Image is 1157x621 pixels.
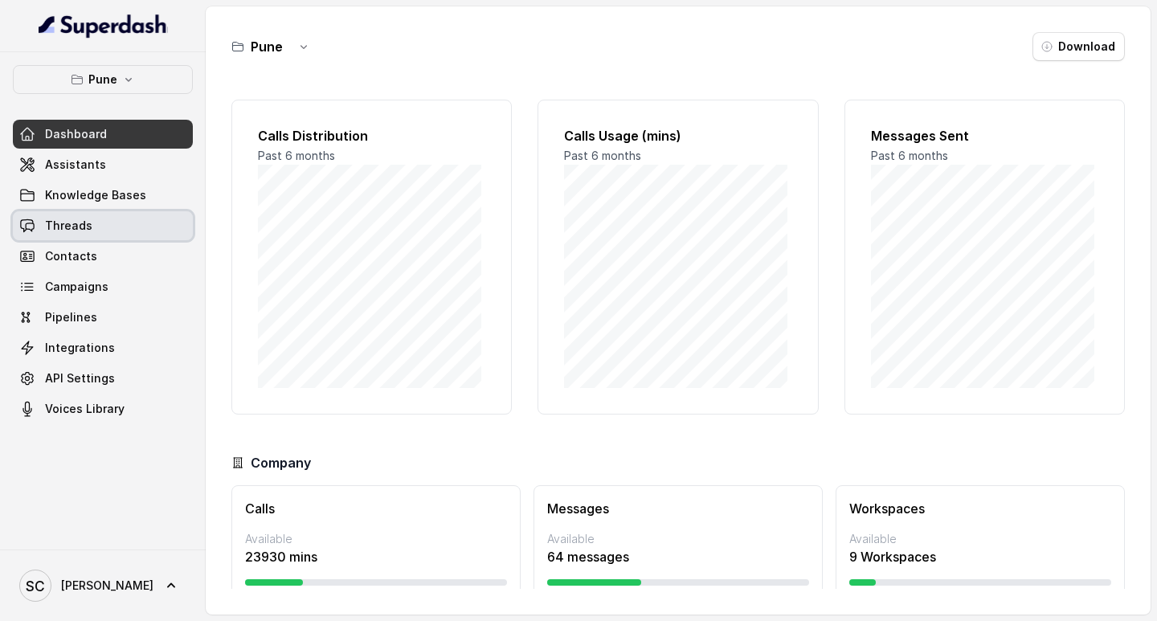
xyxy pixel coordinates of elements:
[13,563,193,608] a: [PERSON_NAME]
[245,531,507,547] p: Available
[45,401,125,417] span: Voices Library
[45,218,92,234] span: Threads
[245,499,507,518] h3: Calls
[13,394,193,423] a: Voices Library
[13,211,193,240] a: Threads
[258,126,485,145] h2: Calls Distribution
[45,126,107,142] span: Dashboard
[849,531,1111,547] p: Available
[13,150,193,179] a: Assistants
[13,120,193,149] a: Dashboard
[45,340,115,356] span: Integrations
[45,370,115,386] span: API Settings
[13,65,193,94] button: Pune
[849,499,1111,518] h3: Workspaces
[251,37,283,56] h3: Pune
[45,157,106,173] span: Assistants
[13,181,193,210] a: Knowledge Bases
[547,547,809,566] p: 64 messages
[13,364,193,393] a: API Settings
[45,309,97,325] span: Pipelines
[88,70,117,89] p: Pune
[245,547,507,566] p: 23930 mins
[564,126,791,145] h2: Calls Usage (mins)
[39,13,168,39] img: light.svg
[13,333,193,362] a: Integrations
[258,149,335,162] span: Past 6 months
[45,248,97,264] span: Contacts
[13,272,193,301] a: Campaigns
[13,303,193,332] a: Pipelines
[13,242,193,271] a: Contacts
[871,149,948,162] span: Past 6 months
[26,578,45,594] text: SC
[45,279,108,295] span: Campaigns
[251,453,311,472] h3: Company
[564,149,641,162] span: Past 6 months
[547,531,809,547] p: Available
[547,499,809,518] h3: Messages
[1032,32,1125,61] button: Download
[61,578,153,594] span: [PERSON_NAME]
[871,126,1098,145] h2: Messages Sent
[45,187,146,203] span: Knowledge Bases
[849,547,1111,566] p: 9 Workspaces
